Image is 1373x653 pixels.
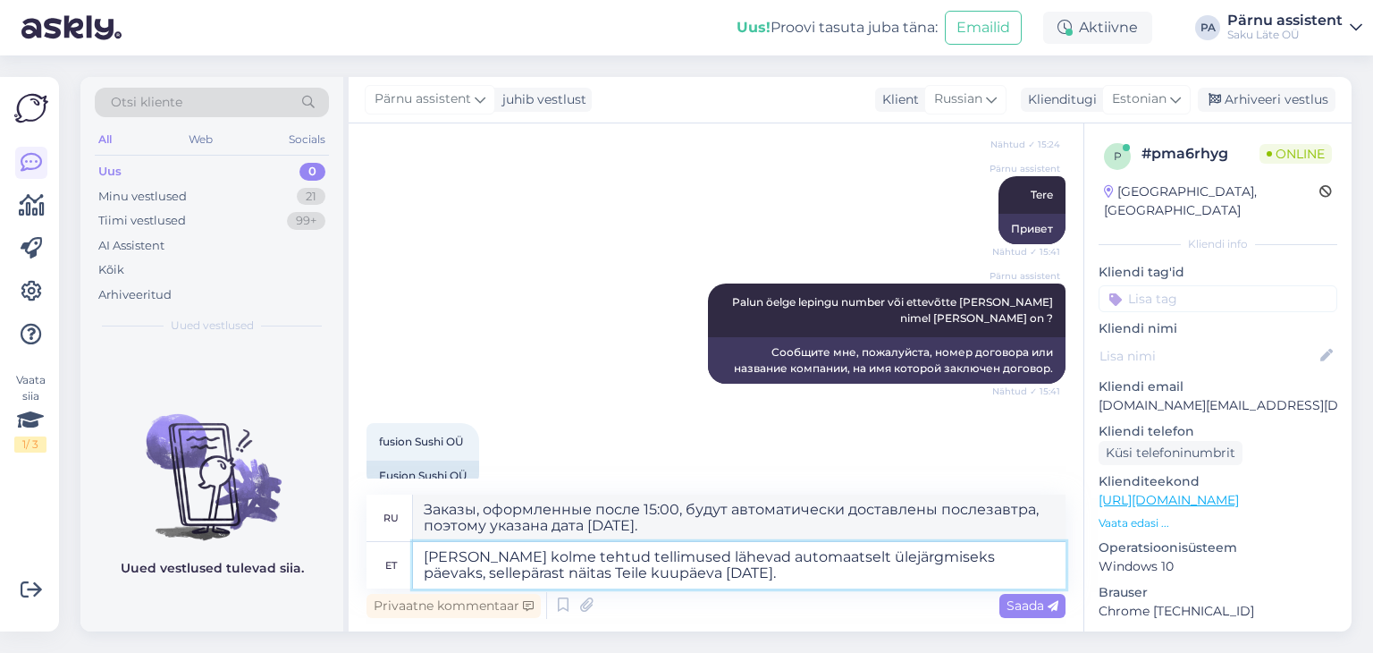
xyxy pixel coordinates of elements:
[1099,377,1337,396] p: Kliendi email
[1031,188,1053,201] span: Tere
[1104,182,1319,220] div: [GEOGRAPHIC_DATA], [GEOGRAPHIC_DATA]
[945,11,1022,45] button: Emailid
[1099,602,1337,621] p: Chrome [TECHNICAL_ID]
[14,91,48,125] img: Askly Logo
[732,295,1056,325] span: Palun öelge lepingu number või ettevõtte [PERSON_NAME] nimel [PERSON_NAME] on ?
[1112,89,1167,109] span: Estonian
[1099,492,1239,508] a: [URL][DOMAIN_NAME]
[1099,583,1337,602] p: Brauser
[385,550,397,581] div: et
[1195,15,1220,40] div: PA
[495,90,586,109] div: juhib vestlust
[379,435,463,448] span: fusion Sushi OÜ
[95,128,115,151] div: All
[998,214,1066,244] div: Привет
[1043,12,1152,44] div: Aktiivne
[171,318,254,334] span: Uued vestlused
[737,19,771,36] b: Uus!
[121,559,304,578] p: Uued vestlused tulevad siia.
[1227,13,1362,42] a: Pärnu assistentSaku Läte OÜ
[1099,396,1337,415] p: [DOMAIN_NAME][EMAIL_ADDRESS][DOMAIN_NAME]
[98,286,172,304] div: Arhiveeritud
[98,212,186,230] div: Tiimi vestlused
[992,245,1060,259] span: Nähtud ✓ 15:41
[1099,319,1337,338] p: Kliendi nimi
[875,90,919,109] div: Klient
[1099,515,1337,531] p: Vaata edasi ...
[934,89,982,109] span: Russian
[383,503,399,533] div: ru
[1099,346,1317,366] input: Lisa nimi
[1099,422,1337,441] p: Kliendi telefon
[285,128,329,151] div: Socials
[990,269,1060,283] span: Pärnu assistent
[366,594,541,618] div: Privaatne kommentaar
[1007,598,1058,614] span: Saada
[990,162,1060,175] span: Pärnu assistent
[1114,149,1122,163] span: p
[413,542,1066,589] textarea: [PERSON_NAME] kolme tehtud tellimused lähevad automaatselt ülejärgmiseks päevaks, sellepärast näi...
[992,385,1060,398] span: Nähtud ✓ 15:41
[737,17,938,38] div: Proovi tasuta juba täna:
[708,337,1066,384] div: Сообщите мне, пожалуйста, номер договора или название компании, на имя которой заключен договор.
[1099,472,1337,491] p: Klienditeekond
[1141,143,1259,165] div: # pma6rhyg
[366,461,479,491] div: Fusion Sushi OÜ
[80,382,343,543] img: No chats
[297,188,325,206] div: 21
[1099,263,1337,282] p: Kliendi tag'id
[1198,88,1335,112] div: Arhiveeri vestlus
[299,163,325,181] div: 0
[1099,539,1337,557] p: Operatsioonisüsteem
[413,495,1066,541] textarea: Заказы, оформленные после 15:00, будут автоматически доставлены послезавтра, поэтому указана дата...
[98,261,124,279] div: Kõik
[375,89,471,109] span: Pärnu assistent
[287,212,325,230] div: 99+
[1099,236,1337,252] div: Kliendi info
[14,437,46,453] div: 1 / 3
[185,128,216,151] div: Web
[1099,285,1337,312] input: Lisa tag
[98,163,122,181] div: Uus
[1021,90,1097,109] div: Klienditugi
[1099,557,1337,576] p: Windows 10
[1227,28,1343,42] div: Saku Läte OÜ
[98,237,164,255] div: AI Assistent
[990,138,1060,151] span: Nähtud ✓ 15:24
[14,372,46,453] div: Vaata siia
[1099,441,1242,465] div: Küsi telefoninumbrit
[111,93,182,112] span: Otsi kliente
[98,188,187,206] div: Minu vestlused
[1227,13,1343,28] div: Pärnu assistent
[1259,144,1332,164] span: Online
